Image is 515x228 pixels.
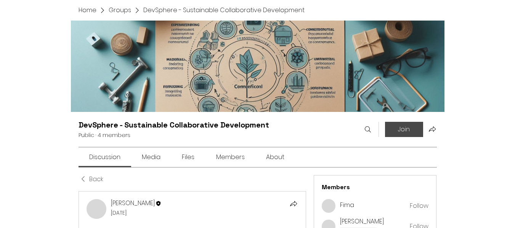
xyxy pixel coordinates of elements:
span: Back [89,175,103,183]
a: Aaron Levin [111,199,155,207]
button: Search [363,122,372,137]
a: Groups [109,6,131,14]
a: [DATE] [111,209,127,217]
span: Join [398,126,410,132]
span: [PERSON_NAME] [340,217,384,226]
a: Aaron Levin [340,217,384,226]
span: Public [79,131,94,139]
a: Fima [340,201,354,209]
span: Files [182,153,194,161]
button: Follow [410,202,428,210]
a: Back [79,175,103,183]
h1: DevSphere - Sustainable Collaborative Development [79,120,269,130]
button: Share group [428,124,437,134]
span: DevSphere - Sustainable Collaborative Development [143,6,305,14]
svg: Admin [155,200,162,207]
h2: Members [322,183,428,191]
span: Discussion [89,153,120,161]
span: [PERSON_NAME] [111,199,155,207]
a: Home [79,6,96,14]
button: Share [289,199,298,208]
span: Media [142,153,160,161]
nav: breadcrumbs [79,5,437,16]
button: Join [385,122,423,137]
span: 4 members [98,131,130,139]
span: Members [216,153,245,161]
span: About [266,153,284,161]
a: Fima [322,199,335,213]
a: Aaron Levin [87,199,106,219]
